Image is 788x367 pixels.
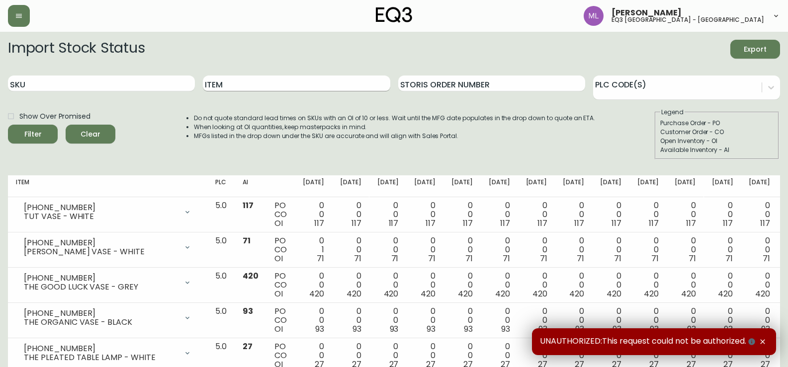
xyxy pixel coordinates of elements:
[243,270,259,282] span: 420
[352,323,361,335] span: 93
[451,307,473,334] div: 0 0
[712,272,733,298] div: 0 0
[592,175,629,197] th: [DATE]
[730,40,780,59] button: Export
[390,323,399,335] span: 93
[518,175,555,197] th: [DATE]
[749,307,770,334] div: 0 0
[16,272,199,294] div: [PHONE_NUMBER]THE GOOD LUCK VASE - GREY
[749,201,770,228] div: 0 0
[575,323,584,335] span: 93
[718,288,733,299] span: 420
[207,303,235,338] td: 5.0
[451,201,473,228] div: 0 0
[660,119,774,128] div: Purchase Order - PO
[369,175,407,197] th: [DATE]
[629,175,667,197] th: [DATE]
[207,197,235,232] td: 5.0
[314,218,324,229] span: 117
[274,272,287,298] div: PO CO
[274,253,283,264] span: OI
[660,137,774,146] div: Open Inventory - OI
[537,218,547,229] span: 117
[532,288,547,299] span: 420
[686,218,696,229] span: 117
[675,272,696,298] div: 0 0
[16,307,199,329] div: [PHONE_NUMBER]THE ORGANIC VASE - BLACK
[704,175,741,197] th: [DATE]
[607,288,621,299] span: 420
[489,201,510,228] div: 0 0
[8,125,58,144] button: Filter
[315,323,324,335] span: 93
[377,272,399,298] div: 0 0
[577,253,584,264] span: 71
[274,236,287,263] div: PO CO
[194,114,596,123] li: Do not quote standard lead times on SKUs with an OI of 10 or less. Wait until the MFG date popula...
[649,218,659,229] span: 117
[724,323,733,335] span: 93
[347,288,361,299] span: 420
[681,288,696,299] span: 420
[612,218,621,229] span: 117
[463,218,473,229] span: 117
[16,236,199,258] div: [PHONE_NUMBER][PERSON_NAME] VASE - WHITE
[24,212,177,221] div: TUT VASE - WHITE
[8,40,145,59] h2: Import Stock Status
[24,247,177,256] div: [PERSON_NAME] VASE - WHITE
[354,253,361,264] span: 71
[24,283,177,292] div: THE GOOD LUCK VASE - GREY
[332,175,369,197] th: [DATE]
[538,323,547,335] span: 93
[243,305,253,317] span: 93
[376,7,413,23] img: logo
[317,253,324,264] span: 71
[574,218,584,229] span: 117
[600,236,621,263] div: 0 0
[426,218,436,229] span: 117
[755,288,770,299] span: 420
[650,323,659,335] span: 93
[8,175,207,197] th: Item
[723,218,733,229] span: 117
[194,132,596,141] li: MFGs listed in the drop down under the SKU are accurate and will align with Sales Portal.
[340,236,361,263] div: 0 0
[421,288,436,299] span: 420
[555,175,592,197] th: [DATE]
[377,236,399,263] div: 0 0
[377,201,399,228] div: 0 0
[243,235,251,246] span: 71
[712,236,733,263] div: 0 0
[540,253,547,264] span: 71
[749,272,770,298] div: 0 0
[612,17,764,23] h5: eq3 [GEOGRAPHIC_DATA] - [GEOGRAPHIC_DATA]
[651,253,659,264] span: 71
[384,288,399,299] span: 420
[489,307,510,334] div: 0 0
[274,201,287,228] div: PO CO
[443,175,481,197] th: [DATE]
[613,323,621,335] span: 93
[563,272,584,298] div: 0 0
[414,201,436,228] div: 0 0
[207,232,235,268] td: 5.0
[763,253,770,264] span: 71
[637,201,659,228] div: 0 0
[458,288,473,299] span: 420
[274,288,283,299] span: OI
[675,307,696,334] div: 0 0
[427,323,436,335] span: 93
[526,201,547,228] div: 0 0
[660,108,685,117] legend: Legend
[207,268,235,303] td: 5.0
[66,125,115,144] button: Clear
[569,288,584,299] span: 420
[489,236,510,263] div: 0 0
[526,272,547,298] div: 0 0
[495,288,510,299] span: 420
[24,353,177,362] div: THE PLEATED TABLE LAMP - WHITE
[391,253,399,264] span: 71
[637,272,659,298] div: 0 0
[274,307,287,334] div: PO CO
[351,218,361,229] span: 117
